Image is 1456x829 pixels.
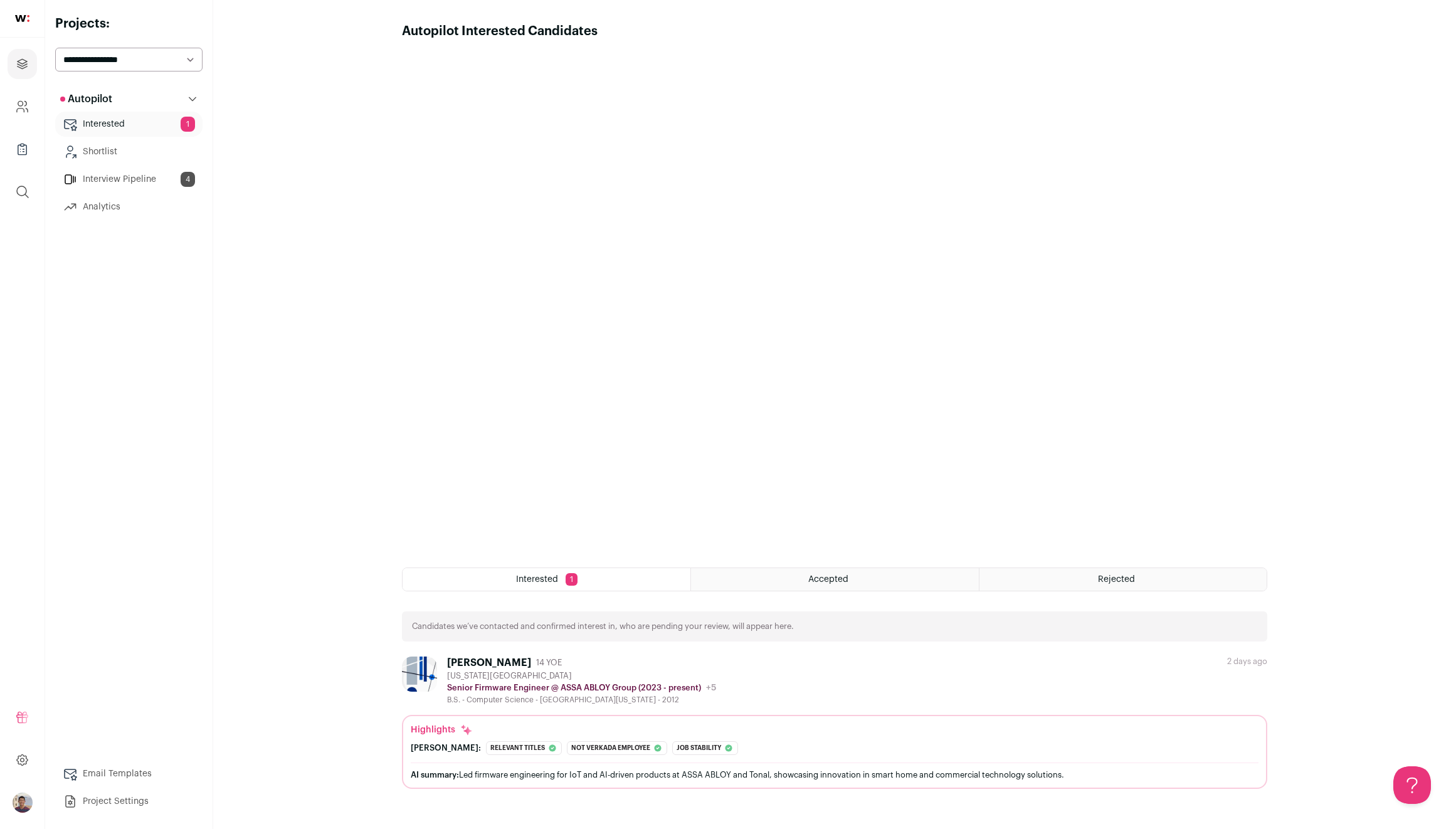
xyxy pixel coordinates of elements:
[55,139,203,164] a: Shortlist
[402,657,1267,789] a: [PERSON_NAME] 14 YOE [US_STATE][GEOGRAPHIC_DATA] Senior Firmware Engineer @ ASSA ABLOY Group (202...
[411,771,459,779] span: AI summary:
[979,568,1267,591] a: Rejected
[808,575,848,584] span: Accepted
[411,724,473,736] div: Highlights
[447,657,531,669] div: [PERSON_NAME]
[13,793,33,813] button: Open dropdown
[536,658,562,668] span: 14 YOE
[567,741,667,755] div: Not verkada employee
[706,684,716,692] span: +5
[55,194,203,219] a: Analytics
[55,789,203,814] a: Project Settings
[55,15,203,33] h2: Projects:
[447,695,716,705] div: B.S. - Computer Science - [GEOGRAPHIC_DATA][US_STATE] - 2012
[1393,766,1431,804] iframe: Help Scout Beacon - Open
[516,575,558,584] span: Interested
[486,741,562,755] div: Relevant titles
[447,671,716,681] div: [US_STATE][GEOGRAPHIC_DATA]
[566,573,578,586] span: 1
[55,167,203,192] a: Interview Pipeline4
[55,87,203,112] button: Autopilot
[402,40,1267,552] iframe: Autopilot Interested
[15,15,29,22] img: wellfound-shorthand-0d5821cbd27db2630d0214b213865d53afaa358527fdda9d0ea32b1df1b89c2c.svg
[8,134,37,164] a: Company Lists
[55,761,203,786] a: Email Templates
[402,657,437,692] img: a77f4f5e584692283561e2f2bcc57015417bb1552c9d28df83e8e7e1dc1db675
[181,172,195,187] span: 4
[1098,575,1135,584] span: Rejected
[181,117,195,132] span: 1
[447,683,701,693] p: Senior Firmware Engineer @ ASSA ABLOY Group (2023 - present)
[13,793,33,813] img: 18677093-medium_jpg
[411,743,481,753] div: [PERSON_NAME]:
[60,92,112,107] p: Autopilot
[412,621,794,631] p: Candidates we’ve contacted and confirmed interest in, who are pending your review, will appear here.
[672,741,738,755] div: Job stability
[8,92,37,122] a: Company and ATS Settings
[8,49,37,79] a: Projects
[1227,657,1267,667] div: 2 days ago
[411,768,1258,781] div: Led firmware engineering for IoT and AI-driven products at ASSA ABLOY and Tonal, showcasing innov...
[55,112,203,137] a: Interested1
[691,568,978,591] a: Accepted
[402,23,598,40] h1: Autopilot Interested Candidates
